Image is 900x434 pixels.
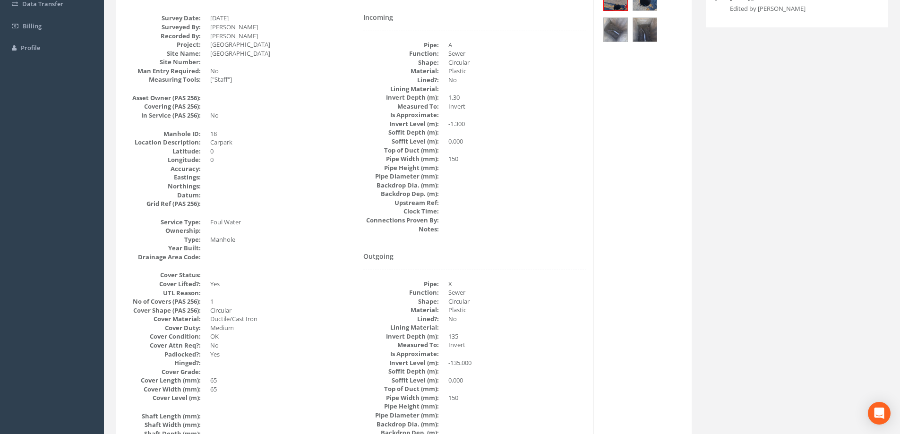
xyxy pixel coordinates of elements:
[448,376,587,385] dd: 0.000
[363,280,439,289] dt: Pipe:
[363,137,439,146] dt: Soffit Level (m):
[363,297,439,306] dt: Shape:
[448,340,587,349] dd: Invert
[125,32,201,41] dt: Recorded By:
[363,58,439,67] dt: Shape:
[210,306,349,315] dd: Circular
[363,349,439,358] dt: Is Approximate:
[363,402,439,411] dt: Pipe Height (mm):
[363,111,439,119] dt: Is Approximate:
[125,350,201,359] dt: Padlocked?:
[125,358,201,367] dt: Hinged?:
[125,332,201,341] dt: Cover Condition:
[363,198,439,207] dt: Upstream Ref:
[125,385,201,394] dt: Cover Width (mm):
[125,341,201,350] dt: Cover Attn Req?:
[363,154,439,163] dt: Pipe Width (mm):
[363,76,439,85] dt: Lined?:
[125,289,201,298] dt: UTL Reason:
[210,138,349,147] dd: Carpark
[125,111,201,120] dt: In Service (PAS 256):
[363,376,439,385] dt: Soffit Level (m):
[125,182,201,191] dt: Northings:
[125,155,201,164] dt: Longitude:
[363,102,439,111] dt: Measured To:
[363,367,439,376] dt: Soffit Depth (m):
[125,147,201,156] dt: Latitude:
[210,218,349,227] dd: Foul Water
[363,216,439,225] dt: Connections Proven By:
[448,67,587,76] dd: Plastic
[210,323,349,332] dd: Medium
[210,75,349,84] dd: ["Staff"]
[448,315,587,323] dd: No
[363,146,439,155] dt: Top of Duct (mm):
[363,14,587,21] h4: Incoming
[210,147,349,156] dd: 0
[363,420,439,429] dt: Backdrop Dia. (mm):
[448,137,587,146] dd: 0.000
[363,315,439,323] dt: Lined?:
[633,18,657,42] img: 6d4b20a1-a367-18d3-46ce-1688549f27c8_3b7fb383-f1e7-82a4-3968-45aee2dd8d88_thumb.jpg
[210,280,349,289] dd: Yes
[448,280,587,289] dd: X
[125,199,201,208] dt: Grid Ref (PAS 256):
[363,163,439,172] dt: Pipe Height (mm):
[210,315,349,323] dd: Ductile/Cast Iron
[363,340,439,349] dt: Measured To:
[210,297,349,306] dd: 1
[125,23,201,32] dt: Surveyed By:
[363,358,439,367] dt: Invert Level (m):
[210,332,349,341] dd: OK
[363,332,439,341] dt: Invert Depth (m):
[125,323,201,332] dt: Cover Duty:
[125,129,201,138] dt: Manhole ID:
[125,420,201,429] dt: Shaft Width (mm):
[730,4,864,13] p: Edited by [PERSON_NAME]
[448,41,587,50] dd: A
[210,350,349,359] dd: Yes
[363,189,439,198] dt: Backdrop Dep. (m):
[125,94,201,102] dt: Asset Owner (PAS 256):
[125,306,201,315] dt: Cover Shape (PAS 256):
[125,58,201,67] dt: Site Number:
[210,235,349,244] dd: Manhole
[210,385,349,394] dd: 65
[363,207,439,216] dt: Clock Time:
[448,358,587,367] dd: -135.000
[363,253,587,260] h4: Outgoing
[363,41,439,50] dt: Pipe:
[363,172,439,181] dt: Pipe Diameter (mm):
[23,22,42,30] span: Billing
[363,49,439,58] dt: Function:
[21,43,40,52] span: Profile
[363,93,439,102] dt: Invert Depth (m):
[448,306,587,315] dd: Plastic
[210,32,349,41] dd: [PERSON_NAME]
[125,218,201,227] dt: Service Type:
[363,67,439,76] dt: Material:
[363,393,439,402] dt: Pipe Width (mm):
[210,376,349,385] dd: 65
[125,67,201,76] dt: Man Entry Required:
[125,376,201,385] dt: Cover Length (mm):
[210,341,349,350] dd: No
[125,40,201,49] dt: Project:
[125,412,201,421] dt: Shaft Length (mm):
[448,49,587,58] dd: Sewer
[125,271,201,280] dt: Cover Status:
[210,155,349,164] dd: 0
[125,102,201,111] dt: Covering (PAS 256):
[448,58,587,67] dd: Circular
[363,288,439,297] dt: Function:
[125,226,201,235] dt: Ownership:
[125,49,201,58] dt: Site Name:
[125,191,201,200] dt: Datum:
[125,138,201,147] dt: Location Description:
[125,315,201,323] dt: Cover Material:
[363,306,439,315] dt: Material:
[363,225,439,234] dt: Notes:
[363,85,439,94] dt: Lining Material:
[125,173,201,182] dt: Eastings:
[448,102,587,111] dd: Invert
